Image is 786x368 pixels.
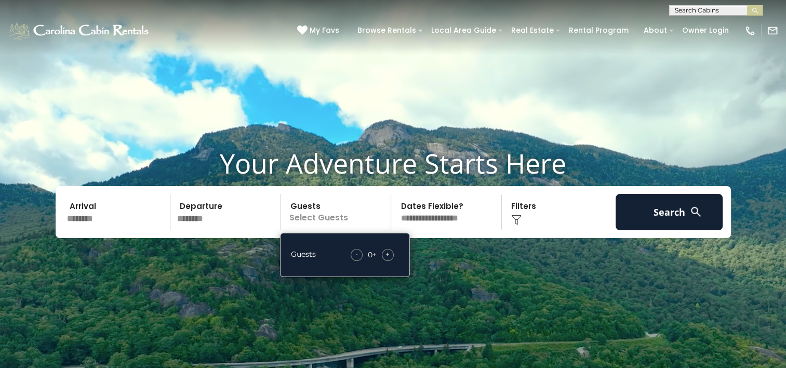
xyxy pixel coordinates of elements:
h1: Your Adventure Starts Here [8,147,778,179]
a: Real Estate [506,22,559,38]
a: Owner Login [677,22,734,38]
div: 0 [368,249,372,260]
a: Rental Program [564,22,634,38]
a: Browse Rentals [352,22,421,38]
div: + [345,249,399,261]
h5: Guests [291,251,316,258]
img: White-1-1-2.png [8,20,152,41]
span: + [385,249,390,259]
img: filter--v1.png [511,215,522,225]
a: My Favs [297,25,342,36]
img: phone-regular-white.png [744,25,756,36]
p: Select Guests [284,194,391,230]
img: search-regular-white.png [689,205,702,218]
a: About [638,22,672,38]
a: Local Area Guide [426,22,501,38]
img: mail-regular-white.png [767,25,778,36]
span: - [355,249,358,259]
span: My Favs [310,25,339,36]
button: Search [616,194,723,230]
